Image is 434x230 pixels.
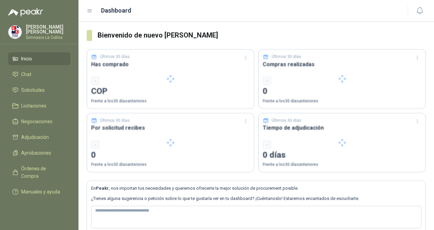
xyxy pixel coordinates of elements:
a: Órdenes de Compra [8,162,70,183]
a: Inicio [8,52,70,65]
span: Órdenes de Compra [21,165,64,180]
img: Logo peakr [8,8,43,16]
span: Chat [21,71,31,78]
p: En , nos importan tus necesidades y queremos ofrecerte la mejor solución de procurement posible. [91,185,421,192]
span: Manuales y ayuda [21,188,60,196]
h3: Bienvenido de nuevo [PERSON_NAME] [98,30,426,41]
img: Company Logo [9,26,21,39]
span: Negociaciones [21,118,53,125]
span: Inicio [21,55,32,62]
span: Solicitudes [21,86,45,94]
p: Gimnasio La Colina [26,35,70,40]
p: ¿Tienes alguna sugerencia o petición sobre lo que te gustaría ver en tu dashboard? ¡Cuéntanoslo! ... [91,195,421,202]
a: Manuales y ayuda [8,185,70,198]
a: Chat [8,68,70,81]
b: Peakr [96,186,109,191]
a: Solicitudes [8,84,70,97]
a: Aprobaciones [8,146,70,159]
a: Negociaciones [8,115,70,128]
span: Adjudicación [21,133,49,141]
span: Licitaciones [21,102,46,110]
a: Licitaciones [8,99,70,112]
p: [PERSON_NAME] [PERSON_NAME] [26,25,70,34]
span: Aprobaciones [21,149,51,157]
a: Adjudicación [8,131,70,144]
h1: Dashboard [101,6,131,15]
